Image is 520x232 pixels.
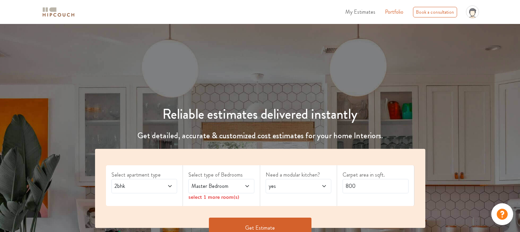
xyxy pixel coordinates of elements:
[113,182,158,190] span: 2bhk
[343,171,409,179] label: Carpet area in sqft.
[345,8,375,16] span: My Estimates
[190,182,235,190] span: Master Bedroom
[41,4,76,20] span: logo-horizontal.svg
[188,193,254,201] div: select 1 more room(s)
[413,7,457,17] div: Book a consultation
[267,182,312,190] span: yes
[188,171,254,179] label: Select type of Bedrooms
[41,6,76,18] img: logo-horizontal.svg
[91,131,429,141] h4: Get detailed, accurate & customized cost estimates for your home Interiors.
[385,8,403,16] a: Portfolio
[111,171,177,179] label: Select apartment type
[343,179,409,193] input: Enter area sqft
[266,171,332,179] label: Need a modular kitchen?
[91,106,429,123] h1: Reliable estimates delivered instantly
